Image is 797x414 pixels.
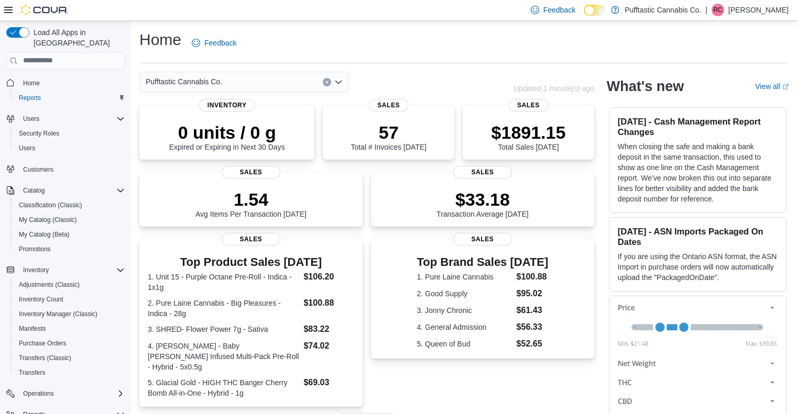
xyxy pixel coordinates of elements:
[10,198,129,212] button: Classification (Classic)
[10,126,129,141] button: Security Roles
[618,116,778,137] h3: [DATE] - Cash Management Report Changes
[15,92,45,104] a: Reports
[323,78,331,86] button: Clear input
[10,141,129,155] button: Users
[303,340,354,352] dd: $74.02
[303,297,354,309] dd: $100.88
[19,281,80,289] span: Adjustments (Classic)
[23,165,53,174] span: Customers
[222,166,280,178] span: Sales
[15,142,39,154] a: Users
[23,266,49,274] span: Inventory
[148,341,299,372] dt: 4. [PERSON_NAME] - Baby [PERSON_NAME] Infused Multi-Pack Pre-Roll - Hybrid - 5x0.5g
[2,263,129,277] button: Inventory
[148,324,299,334] dt: 3. SHRED- Flower Power 7g - Sativa
[23,186,45,195] span: Catalog
[517,321,549,333] dd: $56.33
[19,339,67,348] span: Purchase Orders
[19,230,70,239] span: My Catalog (Beta)
[417,288,512,299] dt: 2. Good Supply
[2,386,129,401] button: Operations
[19,354,71,362] span: Transfers (Classic)
[15,308,102,320] a: Inventory Manager (Classic)
[148,256,354,268] h3: Top Product Sales [DATE]
[618,251,778,283] p: If you are using the Ontario ASN format, the ASN Import in purchase orders will now automatically...
[19,216,77,224] span: My Catalog (Classic)
[15,214,81,226] a: My Catalog (Classic)
[21,5,68,15] img: Cova
[146,75,222,88] span: Pufftastic Cannabis Co.
[169,122,285,143] p: 0 units / 0 g
[782,84,789,90] svg: External link
[195,189,307,218] div: Avg Items Per Transaction [DATE]
[10,277,129,292] button: Adjustments (Classic)
[15,278,84,291] a: Adjustments (Classic)
[15,142,125,154] span: Users
[351,122,426,143] p: 57
[15,228,125,241] span: My Catalog (Beta)
[10,292,129,307] button: Inventory Count
[15,228,74,241] a: My Catalog (Beta)
[19,76,125,89] span: Home
[19,264,53,276] button: Inventory
[436,189,529,218] div: Transaction Average [DATE]
[23,115,39,123] span: Users
[453,166,512,178] span: Sales
[19,144,35,152] span: Users
[204,38,236,48] span: Feedback
[15,92,125,104] span: Reports
[15,278,125,291] span: Adjustments (Classic)
[517,304,549,317] dd: $61.43
[15,199,86,211] a: Classification (Classic)
[19,113,125,125] span: Users
[334,78,343,86] button: Open list of options
[705,4,707,16] p: |
[23,389,54,398] span: Operations
[195,189,307,210] p: 1.54
[417,272,512,282] dt: 1. Pure Laine Cannabis
[417,322,512,332] dt: 4. General Admission
[351,122,426,151] div: Total # Invoices [DATE]
[15,127,125,140] span: Security Roles
[15,352,75,364] a: Transfers (Classic)
[19,387,58,400] button: Operations
[15,366,125,379] span: Transfers
[492,122,566,151] div: Total Sales [DATE]
[19,94,41,102] span: Reports
[584,5,606,16] input: Dark Mode
[19,129,59,138] span: Security Roles
[148,298,299,319] dt: 2. Pure Laine Cannabis - Big Pleasures - Indica - 28g
[19,245,51,253] span: Promotions
[15,243,55,255] a: Promotions
[15,337,125,350] span: Purchase Orders
[303,271,354,283] dd: $106.20
[517,271,549,283] dd: $100.88
[23,79,40,87] span: Home
[19,201,82,209] span: Classification (Classic)
[728,4,789,16] p: [PERSON_NAME]
[15,293,125,306] span: Inventory Count
[19,325,46,333] span: Manifests
[618,141,778,204] p: When closing the safe and making a bank deposit in the same transaction, this used to show as one...
[19,113,43,125] button: Users
[436,189,529,210] p: $33.18
[492,122,566,143] p: $1891.15
[19,310,97,318] span: Inventory Manager (Classic)
[417,305,512,316] dt: 3. Jonny Chronic
[19,184,49,197] button: Catalog
[303,323,354,335] dd: $83.22
[148,272,299,293] dt: 1. Unit 15 - Purple Octane Pre-Roll - Indica - 1x1g
[15,293,68,306] a: Inventory Count
[303,376,354,389] dd: $69.03
[169,122,285,151] div: Expired or Expiring in Next 30 Days
[417,256,549,268] h3: Top Brand Sales [DATE]
[10,351,129,365] button: Transfers (Classic)
[19,77,44,89] a: Home
[222,233,280,245] span: Sales
[15,199,125,211] span: Classification (Classic)
[148,377,299,398] dt: 5. Glacial Gold - HIGH THC Banger Cherry Bomb All-in-One - Hybrid - 1g
[517,287,549,300] dd: $95.02
[19,184,125,197] span: Catalog
[713,4,722,16] span: RC
[514,84,594,93] p: Updated 1 minute(s) ago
